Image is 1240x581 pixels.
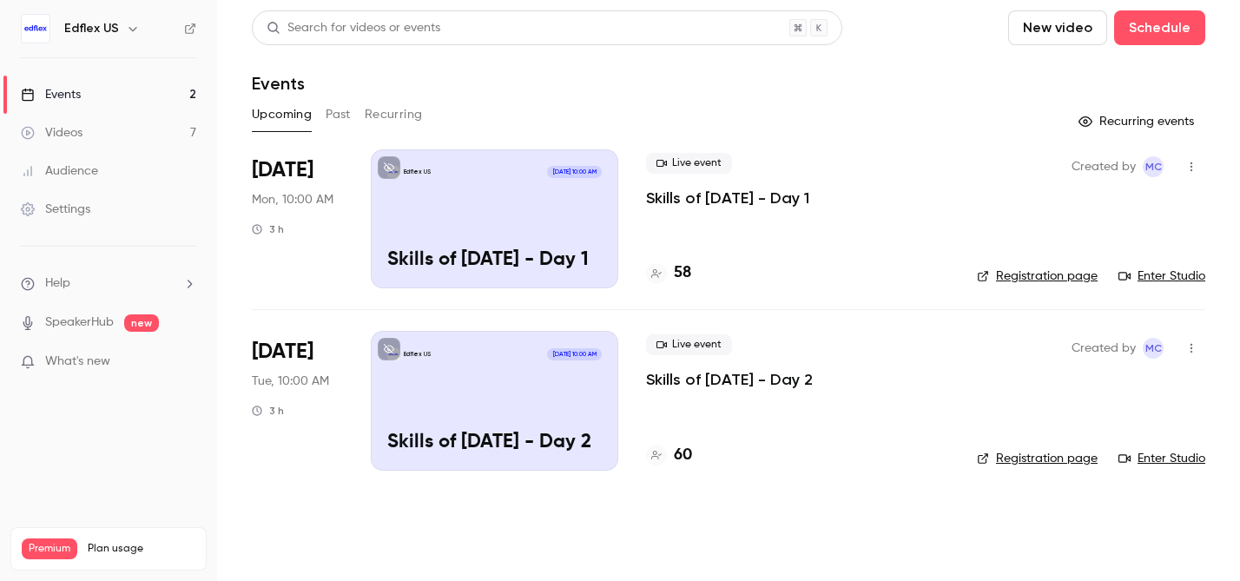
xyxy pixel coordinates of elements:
[1072,156,1136,177] span: Created by
[175,354,196,370] iframe: Noticeable Trigger
[404,168,431,176] p: Edflex US
[1145,338,1162,359] span: MC
[252,73,305,94] h1: Events
[45,353,110,371] span: What's new
[1143,338,1164,359] span: Manon Cousin
[365,101,423,129] button: Recurring
[88,542,195,556] span: Plan usage
[977,450,1098,467] a: Registration page
[252,222,284,236] div: 3 h
[252,156,313,184] span: [DATE]
[646,188,809,208] a: Skills of [DATE] - Day 1
[646,369,813,390] a: Skills of [DATE] - Day 2
[1071,108,1205,135] button: Recurring events
[252,101,312,129] button: Upcoming
[371,331,618,470] a: Skills of Tomorrow - Day 2Edflex US[DATE] 10:00 AMSkills of [DATE] - Day 2
[21,201,90,218] div: Settings
[252,191,333,208] span: Mon, 10:00 AM
[387,432,602,454] p: Skills of [DATE] - Day 2
[252,331,343,470] div: Sep 16 Tue, 11:00 AM (America/New York)
[674,444,692,467] h4: 60
[547,348,601,360] span: [DATE] 10:00 AM
[64,20,119,37] h6: Edflex US
[1008,10,1107,45] button: New video
[646,153,732,174] span: Live event
[252,404,284,418] div: 3 h
[22,538,77,559] span: Premium
[21,124,82,142] div: Videos
[45,314,114,332] a: SpeakerHub
[252,338,313,366] span: [DATE]
[387,249,602,272] p: Skills of [DATE] - Day 1
[21,162,98,180] div: Audience
[977,267,1098,285] a: Registration page
[674,261,691,285] h4: 58
[252,373,329,390] span: Tue, 10:00 AM
[371,149,618,288] a: Skills of Tomorrow - Day 1Edflex US[DATE] 10:00 AMSkills of [DATE] - Day 1
[21,274,196,293] li: help-dropdown-opener
[1143,156,1164,177] span: Manon Cousin
[267,19,440,37] div: Search for videos or events
[646,444,692,467] a: 60
[1145,156,1162,177] span: MC
[45,274,70,293] span: Help
[404,350,431,359] p: Edflex US
[1114,10,1205,45] button: Schedule
[22,15,49,43] img: Edflex US
[326,101,351,129] button: Past
[646,261,691,285] a: 58
[252,149,343,288] div: Sep 15 Mon, 11:00 AM (America/New York)
[1118,450,1205,467] a: Enter Studio
[547,166,601,178] span: [DATE] 10:00 AM
[1118,267,1205,285] a: Enter Studio
[124,314,159,332] span: new
[21,86,81,103] div: Events
[1072,338,1136,359] span: Created by
[646,334,732,355] span: Live event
